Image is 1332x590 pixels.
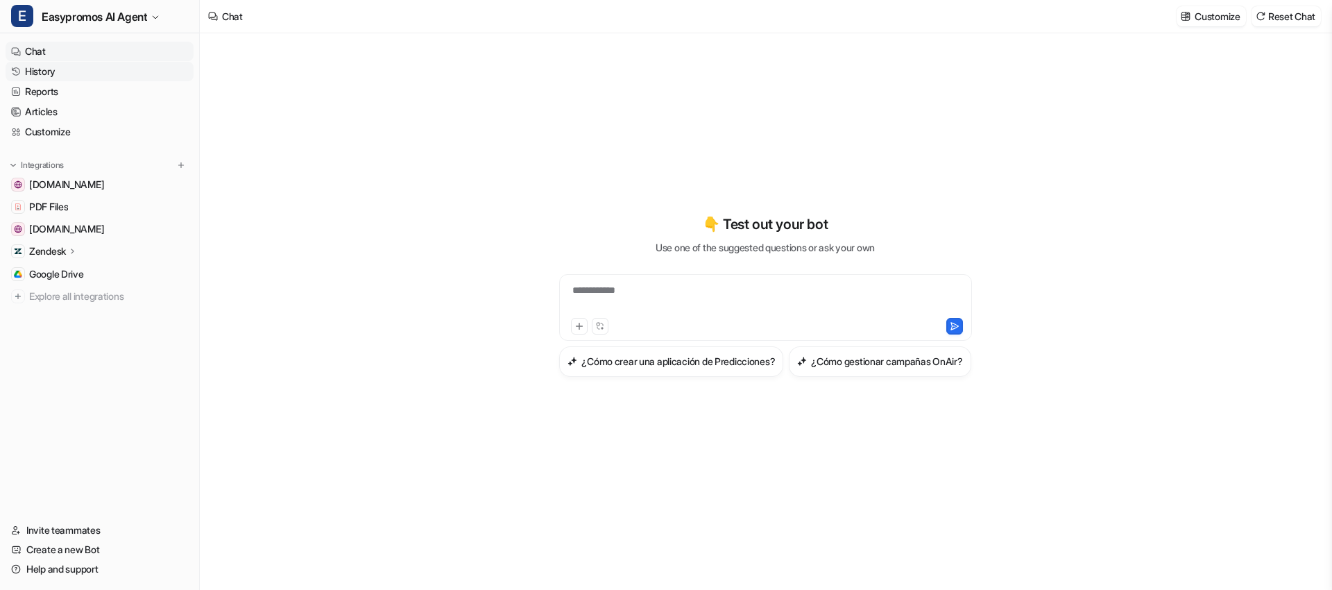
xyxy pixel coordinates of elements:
a: Create a new Bot [6,540,194,559]
a: Chat [6,42,194,61]
button: Reset Chat [1252,6,1321,26]
img: Google Drive [14,270,22,278]
a: Invite teammates [6,521,194,540]
a: Help and support [6,559,194,579]
img: menu_add.svg [176,160,186,170]
img: PDF Files [14,203,22,211]
a: Customize [6,122,194,142]
a: History [6,62,194,81]
h3: ¿Cómo crear una aplicación de Predicciones? [581,354,775,369]
span: [DOMAIN_NAME] [29,222,104,236]
p: 👇 Test out your bot [703,214,828,235]
button: ¿Cómo gestionar campañas OnAir?¿Cómo gestionar campañas OnAir? [789,346,971,377]
a: Google DriveGoogle Drive [6,264,194,284]
span: Google Drive [29,267,84,281]
a: Articles [6,102,194,121]
a: www.easypromosapp.com[DOMAIN_NAME] [6,219,194,239]
a: easypromos-apiref.redoc.ly[DOMAIN_NAME] [6,175,194,194]
p: Integrations [21,160,64,171]
a: PDF FilesPDF Files [6,197,194,217]
a: Explore all integrations [6,287,194,306]
img: customize [1181,11,1190,22]
img: Zendesk [14,247,22,255]
span: [DOMAIN_NAME] [29,178,104,192]
p: Zendesk [29,244,66,258]
h3: ¿Cómo gestionar campañas OnAir? [811,354,962,369]
img: explore all integrations [11,289,25,303]
img: expand menu [8,160,18,170]
span: Explore all integrations [29,285,188,307]
span: PDF Files [29,200,68,214]
img: easypromos-apiref.redoc.ly [14,180,22,189]
span: E [11,5,33,27]
p: Customize [1195,9,1240,24]
img: www.easypromosapp.com [14,225,22,233]
a: Reports [6,82,194,101]
p: Use one of the suggested questions or ask your own [656,240,875,255]
span: Easypromos AI Agent [42,7,147,26]
button: Customize [1177,6,1245,26]
button: Integrations [6,158,68,172]
img: reset [1256,11,1265,22]
img: ¿Cómo gestionar campañas OnAir? [797,356,807,366]
div: Chat [222,9,243,24]
button: ¿Cómo crear una aplicación de Predicciones?¿Cómo crear una aplicación de Predicciones? [559,346,783,377]
img: ¿Cómo crear una aplicación de Predicciones? [567,356,577,366]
